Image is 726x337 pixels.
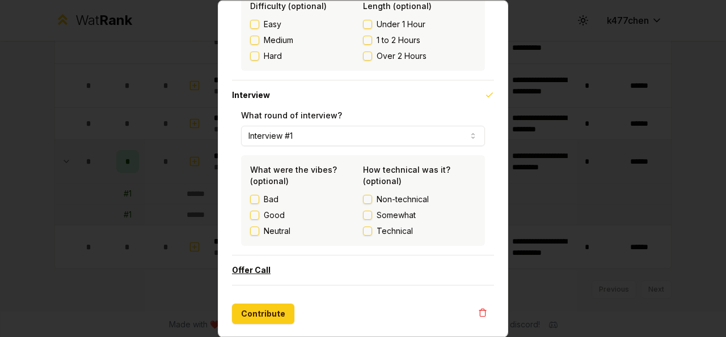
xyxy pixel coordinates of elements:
div: Interview [232,110,494,255]
label: Difficulty (optional) [250,1,327,11]
label: Length (optional) [363,1,432,11]
label: What round of interview? [241,110,342,120]
span: Medium [264,35,293,46]
span: Easy [264,19,281,30]
label: Good [264,210,285,221]
button: Under 1 Hour [363,20,372,29]
span: Somewhat [377,210,416,221]
button: Contribute [232,304,294,324]
span: Under 1 Hour [377,19,425,30]
button: Offer Call [232,255,494,285]
button: Easy [250,20,259,29]
button: 1 to 2 Hours [363,36,372,45]
button: Hard [250,52,259,61]
button: Somewhat [363,211,372,220]
label: What were the vibes? (optional) [250,165,337,186]
label: How technical was it? (optional) [363,165,450,186]
button: Medium [250,36,259,45]
span: Hard [264,50,282,62]
span: Over 2 Hours [377,50,427,62]
button: Over 2 Hours [363,52,372,61]
span: 1 to 2 Hours [377,35,420,46]
label: Neutral [264,225,290,237]
button: Technical [363,227,372,236]
span: Technical [377,225,413,237]
span: Non-technical [377,194,429,205]
label: Bad [264,194,278,205]
button: Non-technical [363,195,372,204]
button: Interview [232,80,494,110]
